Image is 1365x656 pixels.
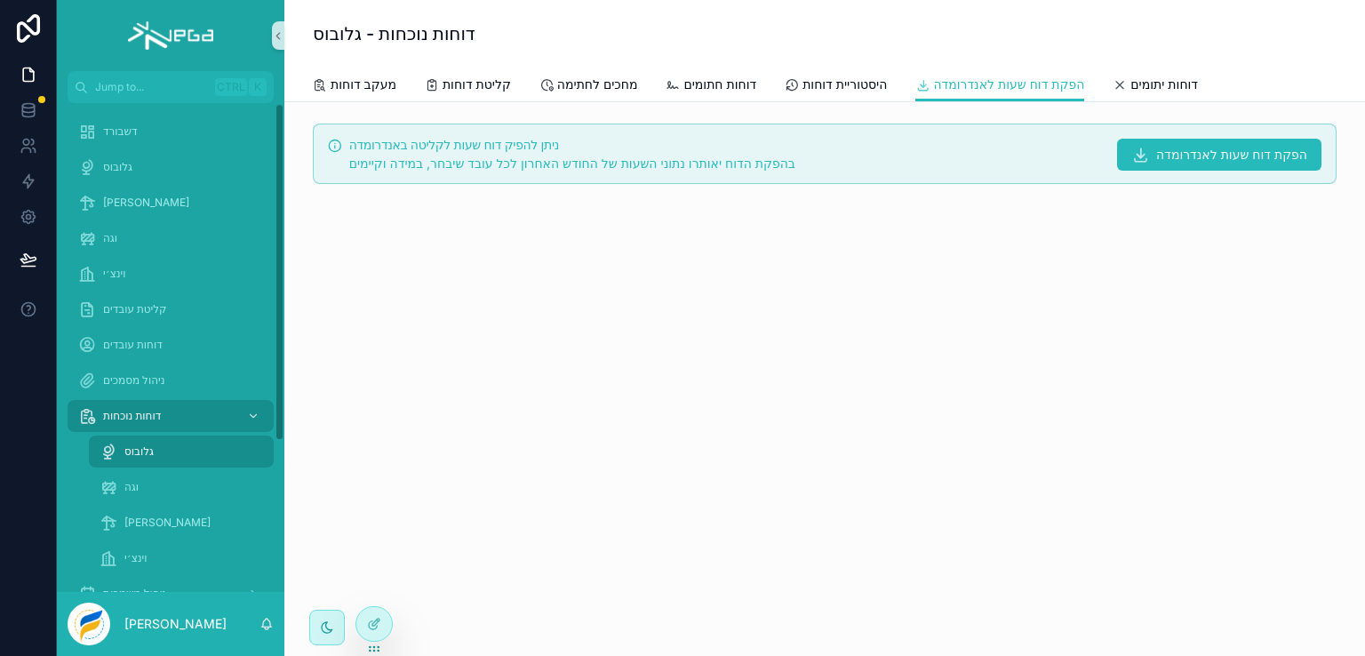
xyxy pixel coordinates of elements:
[313,21,475,46] h1: דוחות נוכחות - גלובוס
[124,615,227,633] p: [PERSON_NAME]
[103,373,165,388] span: ניהול מסמכים
[103,409,161,423] span: דוחות נוכחות
[802,76,887,93] span: היסטוריית דוחות
[1117,139,1321,171] button: הפקת דוח שעות לאנדרומדה
[124,516,211,530] span: [PERSON_NAME]
[103,196,189,210] span: [PERSON_NAME]
[128,21,212,50] img: App logo
[915,68,1084,102] a: הפקת דוח שעות לאנדרומדה
[666,68,756,104] a: דוחות חתומים
[68,187,274,219] a: [PERSON_NAME]
[785,68,887,104] a: היסטוריית דוחות
[103,587,166,601] span: ניהול משמרות
[103,302,167,316] span: קליטת עובדים
[425,68,511,104] a: קליטת דוחות
[68,71,274,103] button: Jump to...CtrlK
[89,542,274,574] a: וינצ׳י
[103,124,138,139] span: דשבורד
[103,231,117,245] span: וגה
[68,400,274,432] a: דוחות נוכחות
[1113,68,1198,104] a: דוחות יתומים
[89,471,274,503] a: וגה
[103,338,163,352] span: דוחות עובדים
[68,151,274,183] a: גלובוס
[68,329,274,361] a: דוחות עובדים
[68,293,274,325] a: קליטת עובדים
[313,68,396,104] a: מעקב דוחות
[349,139,1103,151] h5: ניתן להפיק דוח שעות לקליטה באנדרומדה
[95,80,208,94] span: Jump to...
[68,578,274,610] a: ניהול משמרות
[124,551,148,565] span: וינצ׳י
[1156,146,1307,164] span: הפקת דוח שעות לאנדרומדה
[683,76,756,93] span: דוחות חתומים
[443,76,511,93] span: קליטת דוחות
[557,76,638,93] span: מחכים לחתימה
[349,155,1103,172] div: בהפקת הדוח יאותרו נתוני השעות של החודש האחרון לכל עובד שיבחר, במידה וקיימים
[349,156,795,171] span: בהפקת הדוח יאותרו נתוני השעות של החודש האחרון לכל עובד שיבחר, במידה וקיימים
[103,160,132,174] span: גלובוס
[89,507,274,539] a: [PERSON_NAME]
[57,103,284,592] div: scrollable content
[251,80,265,94] span: K
[331,76,396,93] span: מעקב דוחות
[89,436,274,468] a: גלובוס
[103,267,126,281] span: וינצ׳י
[933,76,1084,93] span: הפקת דוח שעות לאנדרומדה
[124,480,139,494] span: וגה
[539,68,638,104] a: מחכים לחתימה
[124,444,154,459] span: גלובוס
[68,364,274,396] a: ניהול מסמכים
[68,258,274,290] a: וינצ׳י
[1130,76,1198,93] span: דוחות יתומים
[215,78,247,96] span: Ctrl
[68,116,274,148] a: דשבורד
[68,222,274,254] a: וגה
